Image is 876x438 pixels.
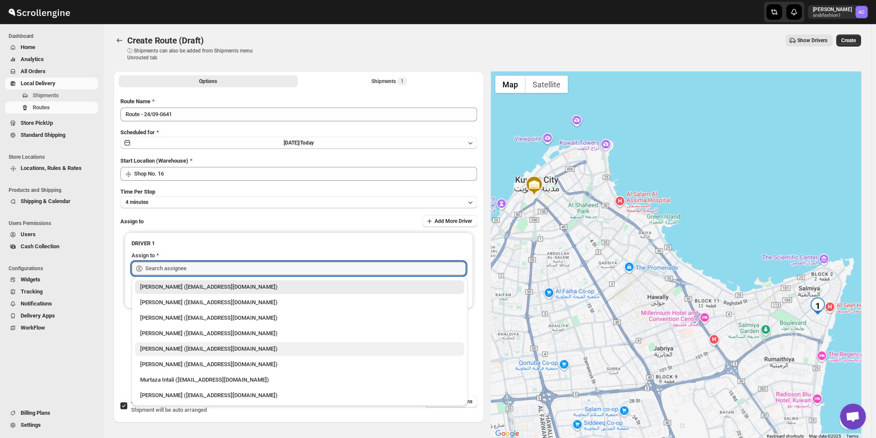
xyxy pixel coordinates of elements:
span: Widgets [21,276,40,283]
li: Murtaza Bhai Sagwara (murtazarata786@gmail.com) [132,309,468,325]
span: Tracking [21,288,43,295]
div: [PERSON_NAME] ([EMAIL_ADDRESS][DOMAIN_NAME]) [140,345,459,353]
span: Options [199,78,217,85]
span: Store Locations [9,154,99,160]
span: Home [21,44,35,50]
span: Settings [21,422,41,428]
button: Home [5,41,98,53]
li: Anil Trivedi (siddhu37.trivedi@gmail.com) [132,356,468,371]
li: Aziz Taher (azizchikhly53@gmail.com) [132,294,468,309]
div: [PERSON_NAME] ([EMAIL_ADDRESS][DOMAIN_NAME]) [140,360,459,369]
button: Billing Plans [5,407,98,419]
button: [DATE]|Today [120,137,477,149]
button: Locations, Rules & Rates [5,162,98,174]
span: Users Permissions [9,220,99,227]
text: AC [858,9,864,15]
div: [PERSON_NAME] ([EMAIL_ADDRESS][DOMAIN_NAME]) [140,283,459,291]
button: Selected Shipments [300,75,479,87]
span: Scheduled for [120,129,155,136]
button: Notifications [5,298,98,310]
span: Standard Shipping [21,132,65,138]
button: All Orders [5,65,98,77]
div: All Route Options [113,90,484,376]
button: Show street map [495,76,525,93]
span: Cash Collection [21,243,59,250]
button: Tracking [5,286,98,298]
li: Murtaza Intali (intaliwalamurtaza@gmail.com) [132,371,468,387]
div: Open chat [840,404,866,429]
span: Billing Plans [21,410,50,416]
span: [DATE] | [284,140,300,146]
span: AI Optimize [131,398,160,404]
span: Shipment will be auto arranged [131,407,207,413]
span: Add More Driver [435,218,472,225]
img: ScrollEngine [7,1,71,23]
button: Shipping & Calendar [5,195,98,207]
span: 4 minutes [126,199,148,206]
button: Routes [113,34,126,46]
span: 1 [401,78,404,85]
li: Ali Hussain (alihita52@gmail.com) [132,325,468,340]
li: Nagendra Reddy (fnsalonsecretary@gmail.com) [132,387,468,402]
button: Create [836,34,861,46]
div: 1 [809,297,826,315]
div: [PERSON_NAME] ([EMAIL_ADDRESS][DOMAIN_NAME]) [140,391,459,400]
span: Local Delivery [21,80,55,86]
p: ⓘ Shipments can also be added from Shipments menu Unrouted tab [127,47,263,61]
div: [PERSON_NAME] ([EMAIL_ADDRESS][DOMAIN_NAME]) [140,314,459,322]
span: Time Per Stop [120,188,155,195]
button: Show satellite imagery [525,76,568,93]
span: Notifications [21,300,52,307]
span: Show Drivers [797,37,827,44]
span: Shipments [33,92,59,99]
button: Widgets [5,274,98,286]
p: arabfashion1 [813,13,852,18]
button: User menu [808,5,868,19]
button: WorkFlow [5,322,98,334]
div: Assign to [132,251,155,260]
button: Delivery Apps [5,310,98,322]
span: Start Location (Warehouse) [120,157,188,164]
span: Users [21,231,36,238]
button: Shipments [5,89,98,102]
button: Routes [5,102,98,114]
button: Map camera controls [839,412,857,429]
li: Manan Miyaji (miyaji5253@gmail.com) [132,340,468,356]
button: Analytics [5,53,98,65]
span: WorkFlow [21,324,45,331]
button: Add More Driver [423,215,477,227]
span: Create Route (Draft) [127,35,204,46]
div: [PERSON_NAME] ([EMAIL_ADDRESS][DOMAIN_NAME]) [140,298,459,307]
span: Analytics [21,56,44,62]
span: All Orders [21,68,46,74]
button: All Route Options [119,75,298,87]
span: Assign to [120,218,144,225]
span: Products and Shipping [9,187,99,194]
span: Configurations [9,265,99,272]
div: Shipments [371,77,407,86]
span: Create [841,37,856,44]
div: [PERSON_NAME] ([EMAIL_ADDRESS][DOMAIN_NAME]) [140,329,459,338]
button: Show Drivers [785,34,833,46]
input: Search assignee [145,262,466,275]
span: Store PickUp [21,120,53,126]
span: Dashboard [9,33,99,40]
div: Murtaza Intali ([EMAIL_ADDRESS][DOMAIN_NAME]) [140,376,459,384]
span: Locations, Rules & Rates [21,165,82,171]
span: Abizer Chikhly [855,6,867,18]
input: Eg: Bengaluru Route [120,108,477,121]
span: Routes [33,104,50,111]
span: Today [300,140,314,146]
button: 4 minutes [120,196,477,208]
span: Route Name [120,98,150,105]
span: Shipping & Calendar [21,198,70,204]
button: Settings [5,419,98,431]
button: Users [5,228,98,241]
li: Abizer Chikhly (abizertc@gmail.com) [132,280,468,294]
p: [PERSON_NAME] [813,6,852,13]
span: Delivery Apps [21,312,55,319]
h3: DRIVER 1 [132,239,466,248]
button: Cash Collection [5,241,98,253]
input: Search location [134,167,477,181]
